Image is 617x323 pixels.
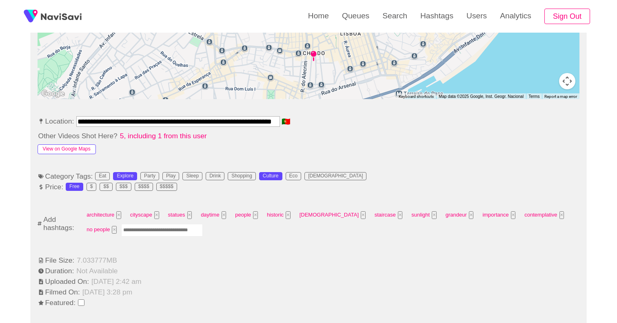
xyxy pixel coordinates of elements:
[38,172,94,180] span: Category Tags:
[121,224,203,237] input: Enter tag here and press return
[372,209,405,221] span: staircase
[399,94,434,100] button: Keyboard shortcuts
[409,209,439,221] span: sunlight
[38,132,118,140] span: Other Videos Shot Here?
[38,267,75,275] span: Duration:
[308,173,363,179] div: [DEMOGRAPHIC_DATA]
[20,6,41,27] img: fireSpot
[443,209,476,221] span: grandeur
[144,173,155,179] div: Party
[40,88,67,99] a: Open this area in Google Maps (opens a new window)
[289,173,298,179] div: Eco
[544,94,577,99] a: Report a map error
[544,9,590,24] button: Sign Out
[38,299,77,307] span: Featured:
[38,144,96,154] button: View on Google Maps
[138,184,149,190] div: $$$$
[186,173,199,179] div: Sleep
[38,256,75,264] span: File Size:
[117,173,133,179] div: Explore
[281,118,291,125] span: 🇵🇹
[522,209,566,221] span: contemplative
[38,144,96,152] a: View on Google Maps
[82,288,133,296] span: [DATE] 3:28 pm
[439,94,524,99] span: Map data ©2025 Google, Inst. Geogr. Nacional
[120,184,128,190] div: $$$
[90,184,93,190] div: $
[209,173,221,179] div: Drink
[361,211,366,219] button: Tag at index 6 with value 52 focussed. Press backspace to remove
[263,173,279,179] div: Culture
[119,132,208,140] span: 5, including 1 from this user
[42,215,81,232] span: Add hashtags:
[222,211,226,219] button: Tag at index 3 with value 2667 focussed. Press backspace to remove
[40,88,67,99] img: Google
[128,209,162,221] span: cityscape
[69,184,80,190] div: Free
[480,209,518,221] span: importance
[469,211,474,219] button: Tag at index 9 with value 12725 focussed. Press backspace to remove
[91,277,142,285] span: [DATE] 2:42 am
[233,209,260,221] span: people
[41,12,82,20] img: fireSpot
[286,211,291,219] button: Tag at index 5 with value 2444 focussed. Press backspace to remove
[84,209,124,221] span: architecture
[432,211,437,219] button: Tag at index 8 with value 2896 focussed. Press backspace to remove
[160,184,173,190] div: $$$$$
[116,211,121,219] button: Tag at index 0 with value 2391 focussed. Press backspace to remove
[187,211,192,219] button: Tag at index 2 with value 3453 focussed. Press backspace to remove
[198,209,229,221] span: daytime
[103,184,109,190] div: $$
[38,288,81,296] span: Filmed On:
[84,223,119,236] span: no people
[166,209,195,221] span: statues
[166,173,175,179] div: Play
[38,277,90,285] span: Uploaded On:
[398,211,403,219] button: Tag at index 7 with value 2316 focussed. Press backspace to remove
[253,211,258,219] button: Tag at index 4 with value 2457 focussed. Press backspace to remove
[154,211,159,219] button: Tag at index 1 with value 2563 focussed. Press backspace to remove
[231,173,252,179] div: Shopping
[511,211,516,219] button: Tag at index 10 with value 994704 focussed. Press backspace to remove
[76,256,118,264] span: 7.033777 MB
[75,267,118,275] span: Not Available
[38,117,75,125] span: Location:
[38,183,64,191] span: Price:
[297,209,368,221] span: [DEMOGRAPHIC_DATA]
[264,209,293,221] span: historic
[112,226,117,234] button: Tag at index 12 with value no people focussed. Press backspace to remove
[528,94,539,99] a: Terms (opens in new tab)
[99,173,106,179] div: Eat
[559,211,564,219] button: Tag at index 11 with value 3457 focussed. Press backspace to remove
[559,73,575,89] button: Map camera controls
